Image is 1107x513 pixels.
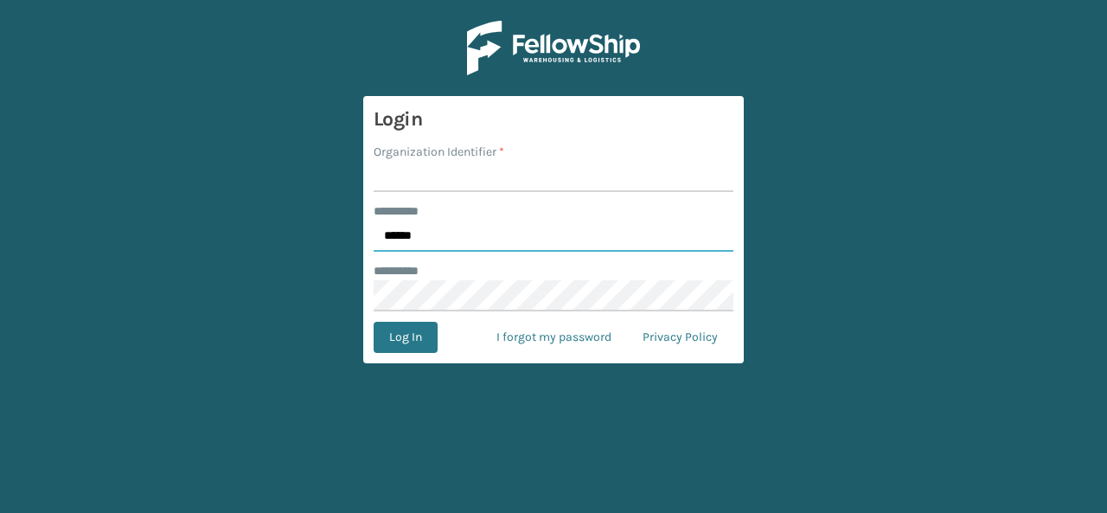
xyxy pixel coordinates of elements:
label: Organization Identifier [374,143,504,161]
button: Log In [374,322,438,353]
img: Logo [467,21,640,75]
a: I forgot my password [481,322,627,353]
h3: Login [374,106,733,132]
a: Privacy Policy [627,322,733,353]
